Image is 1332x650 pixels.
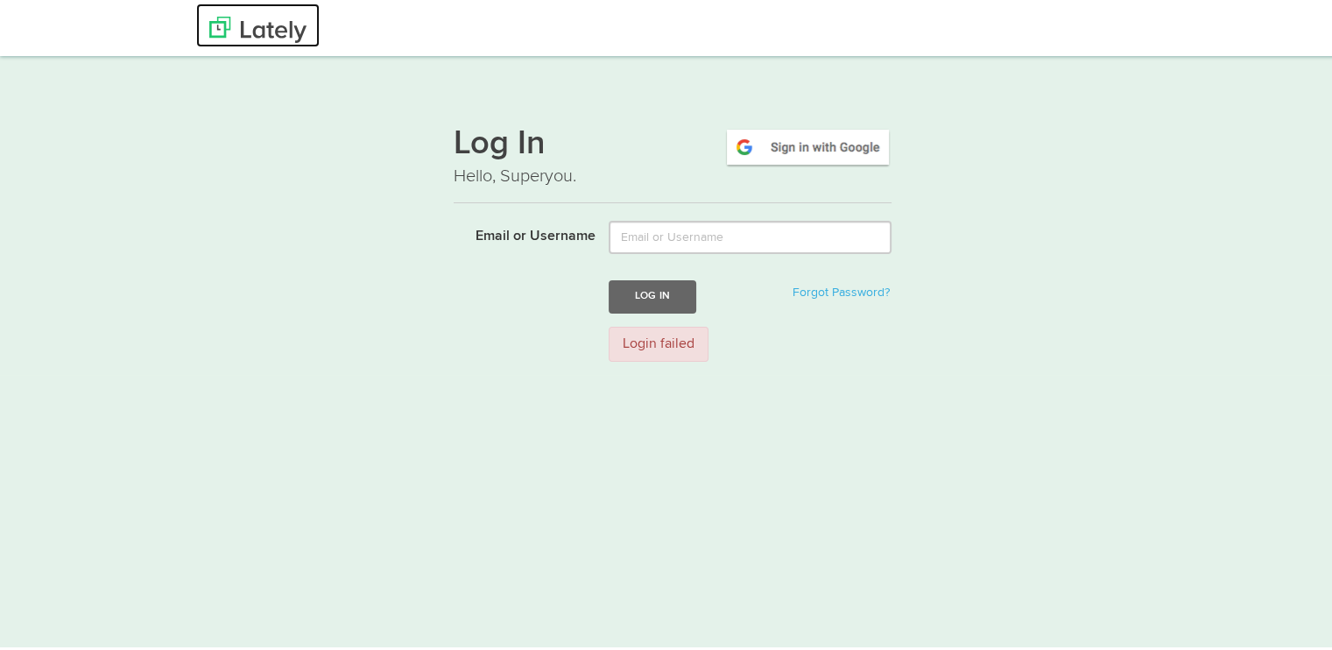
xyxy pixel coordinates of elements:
[793,283,890,295] a: Forgot Password?
[440,217,596,244] label: Email or Username
[609,323,708,359] div: Login failed
[724,124,892,164] img: google-signin.png
[454,124,892,160] h1: Log In
[609,277,696,309] button: Log In
[609,217,892,251] input: Email or Username
[454,160,892,186] p: Hello, Superyou.
[209,13,307,39] img: Lately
